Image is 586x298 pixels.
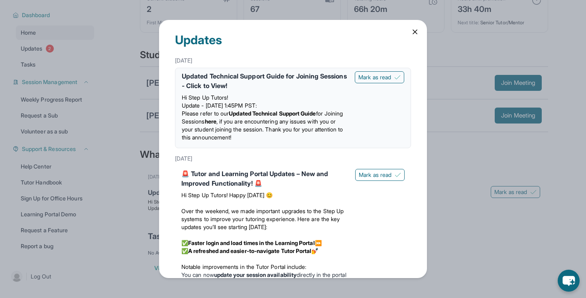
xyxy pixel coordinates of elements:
strong: A refreshed and easier-to-navigate Tutor Portal [188,247,311,254]
span: Mark as read [359,171,391,179]
button: Mark as read [355,169,405,181]
span: Please refer to our [182,110,229,117]
div: [DATE] [175,53,411,68]
span: Hi Step Up Tutors! Happy [DATE] 😊 [181,192,273,198]
span: ✅ [181,247,188,254]
span: , if you are encountering any issues with you or your student joining the session. Thank you for ... [182,118,343,141]
span: Update - [DATE] 1:45PM PST: [182,102,257,109]
strong: Updated Technical Support Guide [229,110,316,117]
span: 💅 [311,247,318,254]
span: ✅ [181,239,188,246]
span: Notable improvements in the Tutor Portal include: [181,263,306,270]
a: here [205,118,216,125]
span: You can now [181,271,214,278]
span: ⏩ [315,239,322,246]
button: Mark as read [355,71,404,83]
div: [DATE] [175,151,411,166]
button: chat-button [558,270,580,292]
span: Mark as read [358,73,391,81]
div: Updated Technical Support Guide for Joining Sessions - Click to View! [182,71,348,90]
div: Updates [175,20,411,53]
span: Hi Step Up Tutors! [182,94,228,101]
span: Over the weekend, we made important upgrades to the Step Up systems to improve your tutoring expe... [181,208,344,230]
img: Mark as read [394,74,401,80]
img: Mark as read [395,172,401,178]
strong: Faster login and load times in the Learning Portal [188,239,315,246]
strong: update your session availability [214,271,297,278]
div: 🚨 Tutor and Learning Portal Updates – New and Improved Functionality! 🚨 [181,169,349,188]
